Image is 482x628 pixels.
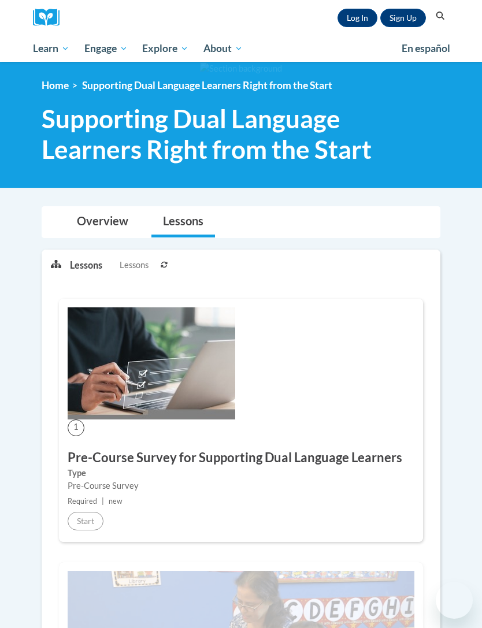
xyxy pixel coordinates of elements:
[65,207,140,237] a: Overview
[196,35,250,62] a: About
[68,307,235,419] img: Course Image
[402,42,450,54] span: En español
[33,9,68,27] a: Cox Campus
[68,449,414,467] h3: Pre-Course Survey for Supporting Dual Language Learners
[70,259,102,272] p: Lessons
[432,9,449,23] button: Search
[135,35,196,62] a: Explore
[42,103,440,165] span: Supporting Dual Language Learners Right from the Start
[203,42,243,55] span: About
[142,42,188,55] span: Explore
[68,480,414,492] div: Pre-Course Survey
[68,512,103,530] button: Start
[120,259,149,272] span: Lessons
[109,497,123,506] span: new
[68,467,414,480] label: Type
[68,419,84,436] span: 1
[42,79,69,91] a: Home
[102,497,104,506] span: |
[33,9,68,27] img: Logo brand
[33,42,69,55] span: Learn
[25,35,77,62] a: Learn
[380,9,426,27] a: Register
[24,35,458,62] div: Main menu
[77,35,135,62] a: Engage
[436,582,473,619] iframe: Button to launch messaging window
[151,207,215,237] a: Lessons
[84,42,128,55] span: Engage
[82,79,332,91] span: Supporting Dual Language Learners Right from the Start
[338,9,377,27] a: Log In
[394,36,458,61] a: En español
[68,497,97,506] span: Required
[200,62,282,75] img: Section background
